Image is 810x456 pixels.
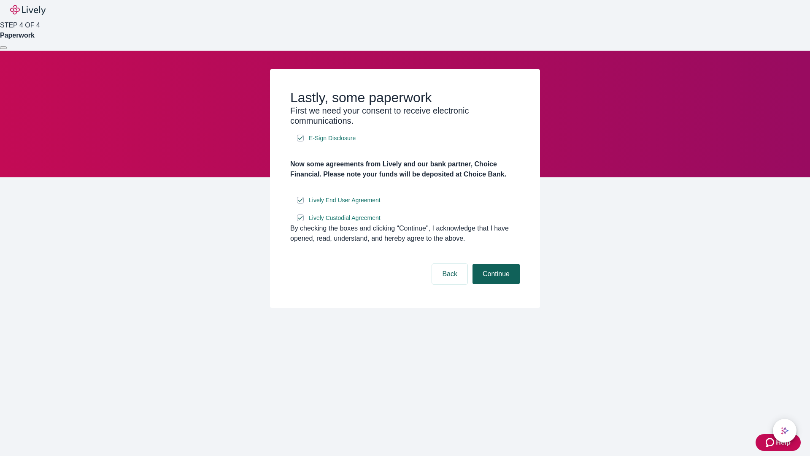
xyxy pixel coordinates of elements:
[756,434,801,451] button: Zendesk support iconHelp
[290,223,520,244] div: By checking the boxes and clicking “Continue", I acknowledge that I have opened, read, understand...
[290,106,520,126] h3: First we need your consent to receive electronic communications.
[10,5,46,15] img: Lively
[776,437,791,448] span: Help
[766,437,776,448] svg: Zendesk support icon
[307,133,357,144] a: e-sign disclosure document
[432,264,467,284] button: Back
[472,264,520,284] button: Continue
[780,426,789,435] svg: Lively AI Assistant
[309,134,356,143] span: E-Sign Disclosure
[309,214,381,223] span: Lively Custodial Agreement
[773,419,796,442] button: chat
[307,195,382,206] a: e-sign disclosure document
[309,196,381,205] span: Lively End User Agreement
[307,213,382,223] a: e-sign disclosure document
[290,90,520,106] h2: Lastly, some paperwork
[290,159,520,179] h4: Now some agreements from Lively and our bank partner, Choice Financial. Please note your funds wi...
